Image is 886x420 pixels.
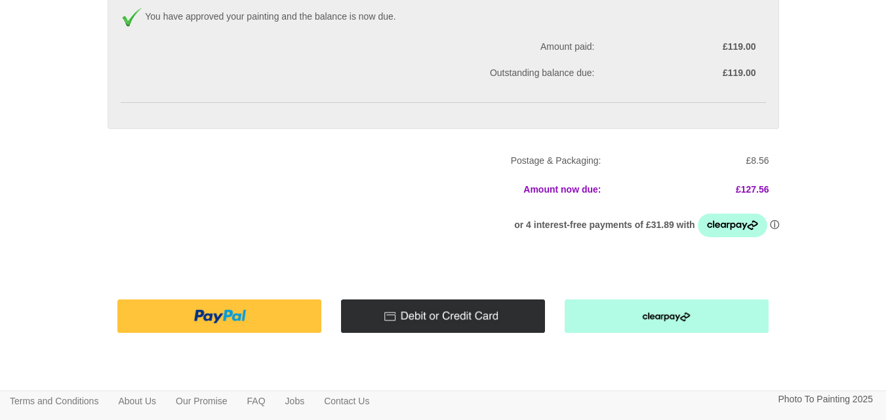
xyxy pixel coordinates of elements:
img: Approved [121,7,143,27]
span: Amount paid: Outstanding balance due: [121,40,605,79]
span: or 4 interest-free payments of £31.89 with [514,220,696,230]
label: £119.00 £119.00 [605,40,766,79]
p: Postage & Packaging: [117,153,601,169]
p: £127.56 [621,181,769,198]
p: Photo To Painting 2025 [778,391,873,408]
img: Pay with clearpay [565,299,769,333]
span: You have approved your painting and the balance is now due. [145,11,395,22]
a: Contact Us [314,391,379,411]
a: About Us [108,391,166,411]
p: Amount now due: [117,181,601,198]
img: Pay with PayPal [117,299,321,333]
a: Information - Opens a dialog [770,220,779,230]
a: Our Promise [166,391,237,411]
img: Pay with Credit/Debit card [341,299,545,333]
a: FAQ [237,391,275,411]
iframe: fb:like Facebook Social Plugin [404,378,483,396]
p: £8.56 [621,153,769,169]
a: Jobs [275,391,315,411]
